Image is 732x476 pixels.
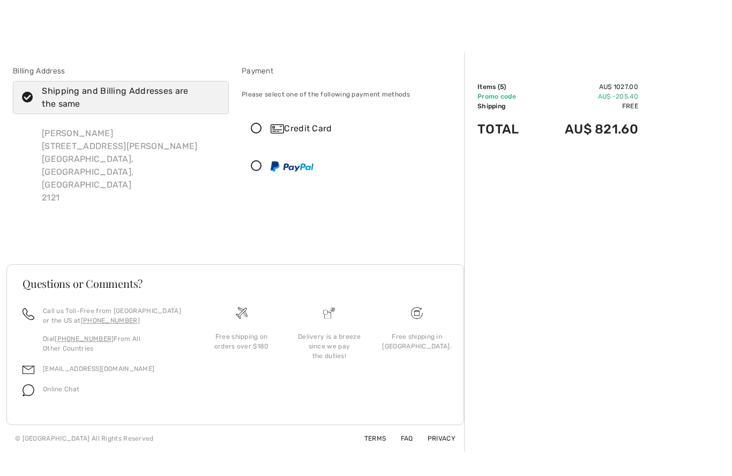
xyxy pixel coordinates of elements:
div: Please select one of the following payment methods [242,81,458,108]
div: Credit Card [271,122,450,135]
td: Total [477,111,535,147]
td: AU$ 1027.00 [535,82,638,92]
img: email [23,364,34,376]
span: 5 [500,83,504,91]
div: Billing Address [13,65,229,77]
td: Promo code [477,92,535,101]
td: Items ( ) [477,82,535,92]
img: Free shipping on orders over $180 [236,307,248,319]
img: chat [23,384,34,396]
img: PayPal [271,161,313,172]
a: Privacy [415,435,455,442]
div: Shipping and Billing Addresses are the same [42,85,213,110]
img: Free shipping on orders over $180 [411,307,423,319]
a: [PHONE_NUMBER] [81,317,140,324]
div: Free shipping in [GEOGRAPHIC_DATA]. [382,332,452,351]
td: Free [535,101,638,111]
td: AU$ 821.60 [535,111,638,147]
div: Delivery is a breeze since we pay the duties! [294,332,365,361]
td: AU$ -205.40 [535,92,638,101]
td: Shipping [477,101,535,111]
a: Terms [352,435,386,442]
p: Call us Toll-Free from [GEOGRAPHIC_DATA] or the US at [43,306,185,325]
span: Online Chat [43,385,79,393]
div: [PERSON_NAME] [STREET_ADDRESS][PERSON_NAME] [GEOGRAPHIC_DATA], [GEOGRAPHIC_DATA], [GEOGRAPHIC_DAT... [33,118,229,213]
div: © [GEOGRAPHIC_DATA] All Rights Reserved [15,434,154,443]
h3: Questions or Comments? [23,278,448,289]
div: Payment [242,65,458,77]
a: [EMAIL_ADDRESS][DOMAIN_NAME] [43,365,154,373]
div: Free shipping on orders over $180 [206,332,277,351]
img: Credit Card [271,124,284,133]
a: FAQ [388,435,413,442]
img: call [23,308,34,320]
img: Delivery is a breeze since we pay the duties! [323,307,335,319]
a: [PHONE_NUMBER] [55,335,114,343]
p: Dial From All Other Countries [43,334,185,353]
